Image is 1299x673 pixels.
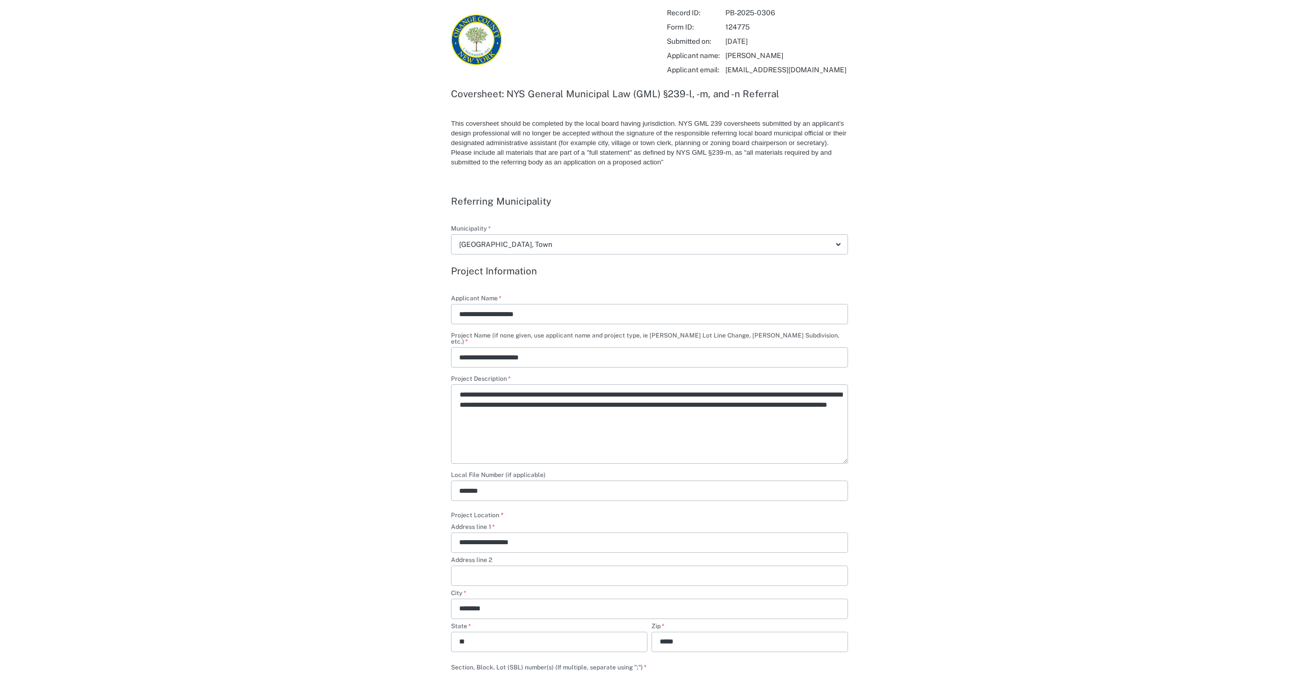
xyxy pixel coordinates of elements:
[451,295,848,304] label: Applicant Name
[725,20,847,34] td: 124775
[451,265,848,277] h3: Project Information
[451,472,848,481] label: Local File Number (if applicable)
[666,35,724,48] td: Submitted on:
[451,88,848,100] h3: Coversheet: NYS General Municipal Law (GML) §239-l, -m, and -n Referral
[666,63,724,76] td: Applicant email:
[501,512,503,519] span: required
[666,20,724,34] td: Form ID:
[451,347,848,368] div: Project Name (if none given, use applicant name and project type, ie Smith Lot Line Change, Jones...
[451,664,848,673] label: Section, Block, Lot (SBL) number(s) (If multiple, separate using ";")
[451,304,848,324] div: Applicant Name
[451,234,848,255] div: Municipality
[451,376,848,384] label: Project Description
[666,6,724,19] td: Record ID:
[451,14,502,65] img: Orange County Planning Department
[725,6,847,19] td: PB-2025-0306
[666,49,724,62] td: Applicant name:
[652,623,848,632] label: Zip
[451,120,846,166] span: This coversheet should be completed by the local board having jurisdiction. NYS GML 239 covershee...
[451,511,503,520] label: Project Location
[725,66,846,74] a: [EMAIL_ADDRESS][DOMAIN_NAME]
[451,623,647,632] label: State
[725,35,847,48] td: [DATE]
[725,49,847,62] td: [PERSON_NAME]
[451,195,848,207] h3: Referring Municipality
[451,481,848,501] div: Local File Number (if applicable)
[451,332,848,347] label: Project Name (if none given, use applicant name and project type, ie [PERSON_NAME] Lot Line Chang...
[451,557,848,566] label: Address line 2
[451,226,848,234] label: Municipality
[459,239,832,250] div: [GEOGRAPHIC_DATA], Town
[451,590,848,599] label: City
[451,524,848,532] label: Address line 1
